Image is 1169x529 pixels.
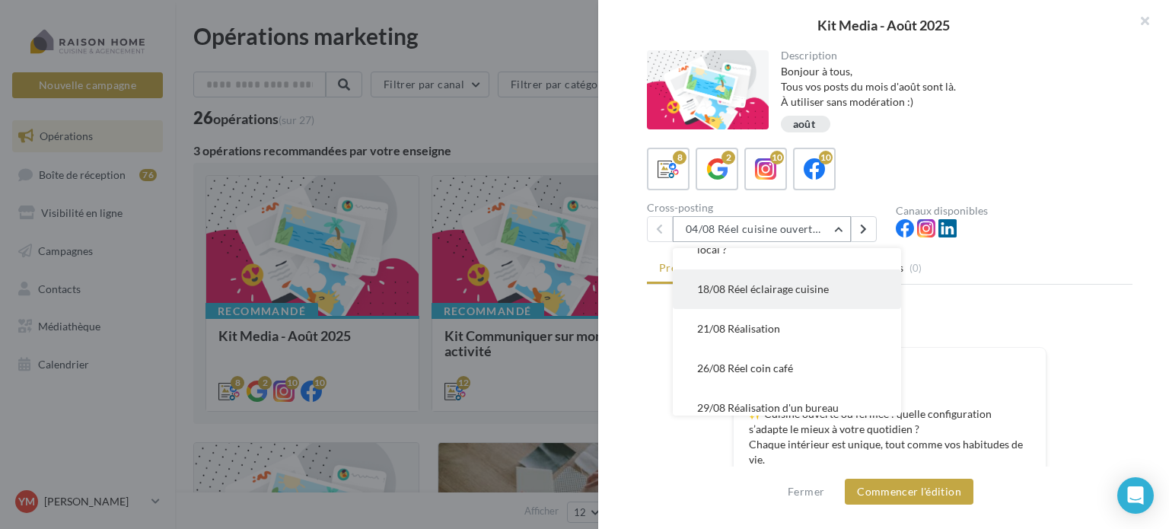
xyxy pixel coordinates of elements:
[819,151,833,164] div: 10
[781,64,1121,110] div: Bonjour à tous, Tous vos posts du mois d'août sont là. À utiliser sans modération :)
[673,269,901,309] button: 18/08 Réel éclairage cuisine
[793,119,815,130] div: août
[845,479,973,505] button: Commencer l'édition
[697,322,780,335] span: 21/08 Réalisation
[1117,477,1154,514] div: Open Intercom Messenger
[781,50,1121,61] div: Description
[770,151,784,164] div: 10
[782,483,830,501] button: Fermer
[721,151,735,164] div: 2
[896,206,1132,216] div: Canaux disponibles
[909,262,922,274] span: (0)
[697,401,839,414] span: 29/08 Réalisation d'un bureau
[673,388,901,428] button: 29/08 Réalisation d'un bureau
[673,216,851,242] button: 04/08 Réel cuisine ouverte ou fermée
[673,349,901,388] button: 26/08 Réel coin café
[647,202,884,213] div: Cross-posting
[697,282,829,295] span: 18/08 Réel éclairage cuisine
[697,362,793,374] span: 26/08 Réel coin café
[673,151,686,164] div: 8
[623,18,1145,32] div: Kit Media - Août 2025
[673,309,901,349] button: 21/08 Réalisation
